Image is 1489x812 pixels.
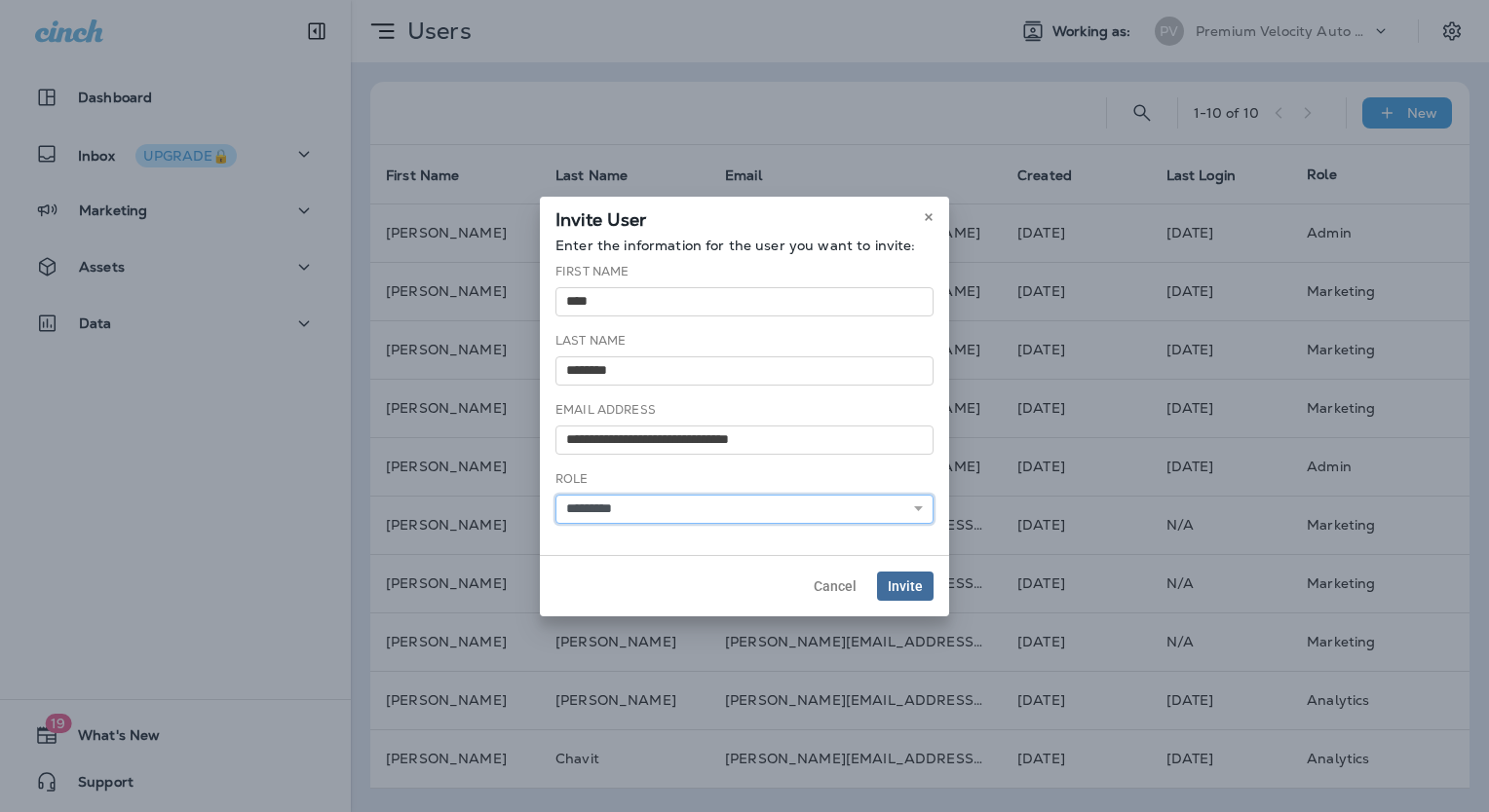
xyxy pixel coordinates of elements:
[555,402,656,418] label: Email Address
[877,572,934,601] button: Invite
[555,471,589,487] label: Role
[803,572,867,601] button: Cancel
[555,333,626,349] label: Last Name
[555,238,934,253] p: Enter the information for the user you want to invite:
[555,264,629,279] label: First Name
[540,197,949,238] div: Invite User
[814,579,857,593] span: Cancel
[888,579,923,593] span: Invite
